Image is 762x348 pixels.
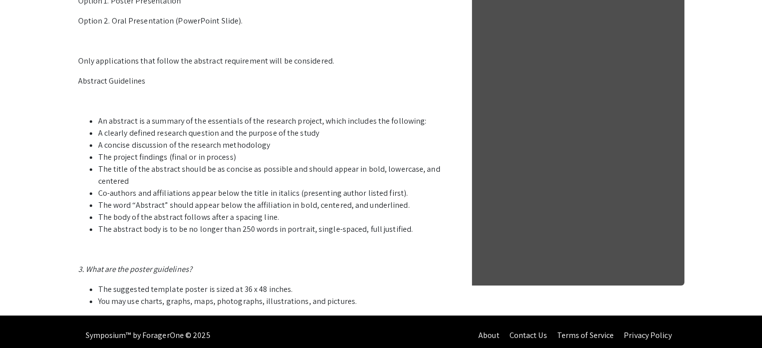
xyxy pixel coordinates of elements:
[98,283,454,295] li: The suggested template poster is sized at 36 x 48 inches.
[8,303,43,340] iframe: Chat
[98,199,454,211] li: The word “Abstract” should appear below the affiliation in bold, centered, and underlined.
[98,223,454,235] li: The abstract body is to be no longer than 250 words in portrait, single-spaced, full justified.
[98,151,454,163] li: The project findings (final or in process)
[78,15,454,27] p: Option 2. Oral Presentation (PowerPoint Slide).
[98,139,454,151] li: A concise discussion of the research methodology
[98,187,454,199] li: Co-authors and affiliations appear below the title in italics (presenting author listed first).
[78,75,454,87] p: Abstract Guidelines
[557,330,614,340] a: Terms of Service
[478,330,499,340] a: About
[98,211,454,223] li: The body of the abstract follows after a spacing line.
[509,330,547,340] a: Contact Us
[78,264,192,274] em: 3. What are the poster guidelines?
[624,330,671,340] a: Privacy Policy
[98,163,454,187] li: The title of the abstract should be as concise as possible and should appear in bold, lowercase, ...
[98,127,454,139] li: A clearly defined research question and the purpose of the study
[98,295,454,307] li: You may use charts, graphs, maps, photographs, illustrations, and pictures.
[98,115,454,127] li: An abstract is a summary of the essentials of the research project, which includes the following:
[78,55,454,67] p: Only applications that follow the abstract requirement will be considered.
